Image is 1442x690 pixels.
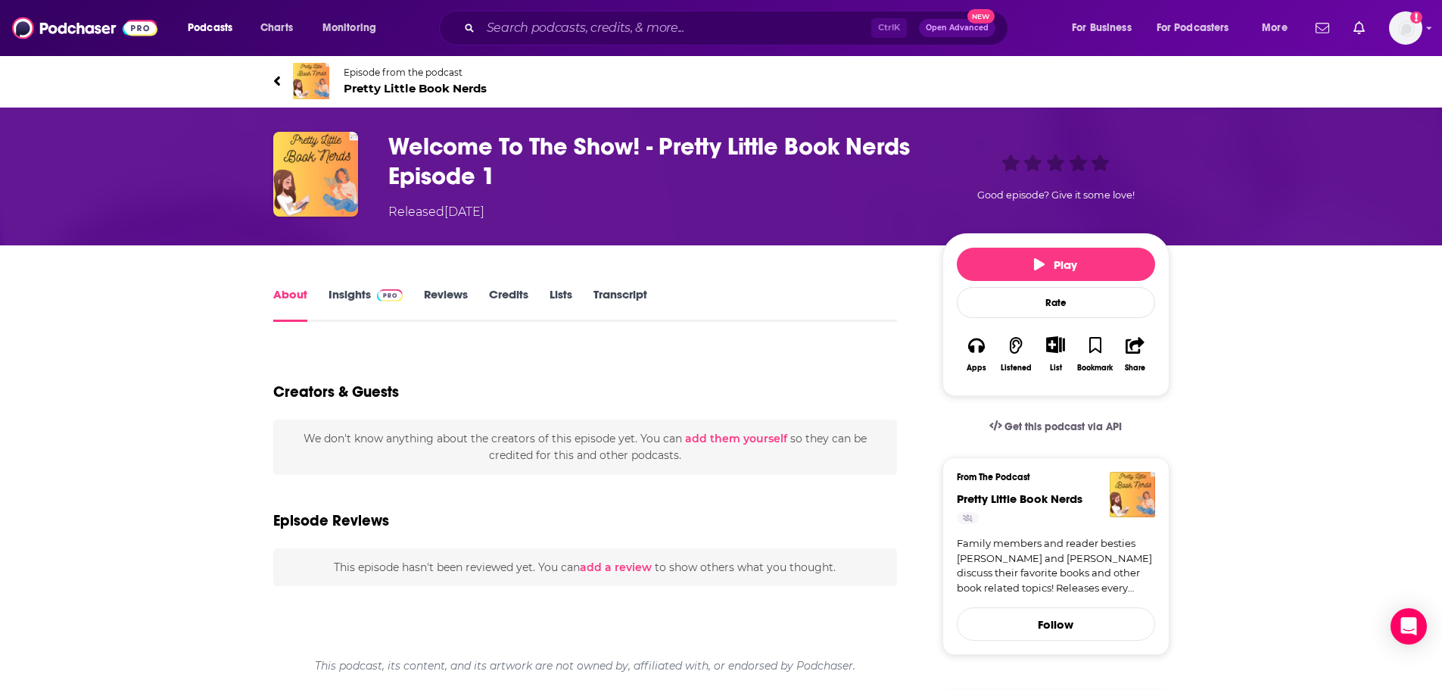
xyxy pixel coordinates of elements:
div: Rate [957,287,1155,318]
img: Welcome To The Show! - Pretty Little Book Nerds Episode 1 [273,132,358,217]
span: Monitoring [322,17,376,39]
a: Show notifications dropdown [1347,15,1371,41]
button: Show profile menu [1389,11,1422,45]
span: For Business [1072,17,1132,39]
div: Apps [967,364,986,373]
span: New [967,9,995,23]
button: Show More Button [1040,336,1071,353]
span: Pretty Little Book Nerds [344,81,487,95]
button: open menu [177,16,252,40]
div: This podcast, its content, and its artwork are not owned by, affiliated with, or endorsed by Podc... [273,647,898,685]
button: Apps [957,326,996,382]
button: open menu [1147,16,1251,40]
h2: Creators & Guests [273,382,399,401]
span: Logged in as eringalloway [1389,11,1422,45]
button: add a review [580,559,652,576]
span: This episode hasn't been reviewed yet. You can to show others what you thought. [334,560,836,574]
span: Episode from the podcast [344,67,487,78]
a: Show notifications dropdown [1310,15,1335,41]
a: Lists [550,287,572,322]
span: Podcasts [188,17,232,39]
div: Bookmark [1077,364,1113,373]
a: Pretty Little Book NerdsEpisode from the podcastPretty Little Book Nerds [273,63,721,99]
button: open menu [1251,16,1307,40]
div: Share [1125,364,1145,373]
h1: Welcome To The Show! - Pretty Little Book Nerds Episode 1 [388,132,918,191]
a: About [273,287,307,322]
h3: Episode Reviews [273,511,389,530]
a: Charts [251,16,302,40]
span: More [1262,17,1288,39]
button: Open AdvancedNew [919,19,995,37]
a: Transcript [593,287,647,322]
button: add them yourself [685,432,787,445]
img: Podchaser Pro [377,289,403,301]
img: Pretty Little Book Nerds [293,63,329,99]
span: For Podcasters [1157,17,1229,39]
img: Pretty Little Book Nerds [1110,472,1155,517]
h3: From The Podcast [957,472,1143,482]
img: User Profile [1389,11,1422,45]
a: InsightsPodchaser Pro [329,287,403,322]
div: Search podcasts, credits, & more... [453,11,1023,45]
span: We don't know anything about the creators of this episode yet . You can so they can be credited f... [304,432,867,462]
button: Listened [996,326,1036,382]
a: Reviews [424,287,468,322]
span: Charts [260,17,293,39]
div: List [1050,363,1062,373]
svg: Add a profile image [1410,11,1422,23]
button: open menu [1061,16,1151,40]
span: Get this podcast via API [1004,420,1122,433]
a: Pretty Little Book Nerds [957,492,1082,506]
button: Follow [957,607,1155,641]
span: Play [1034,258,1077,272]
button: Bookmark [1076,326,1115,382]
a: Family members and reader besties [PERSON_NAME] and [PERSON_NAME] discuss their favorite books an... [957,536,1155,595]
div: Show More ButtonList [1036,326,1075,382]
a: Get this podcast via API [977,408,1135,445]
span: Open Advanced [926,24,989,32]
button: Share [1115,326,1154,382]
img: Podchaser - Follow, Share and Rate Podcasts [12,14,157,42]
div: Released [DATE] [388,203,484,221]
span: Ctrl K [871,18,907,38]
button: Play [957,248,1155,281]
span: Good episode? Give it some love! [977,189,1135,201]
input: Search podcasts, credits, & more... [481,16,871,40]
a: Credits [489,287,528,322]
div: Open Intercom Messenger [1391,608,1427,645]
div: Listened [1001,364,1032,373]
button: open menu [312,16,396,40]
